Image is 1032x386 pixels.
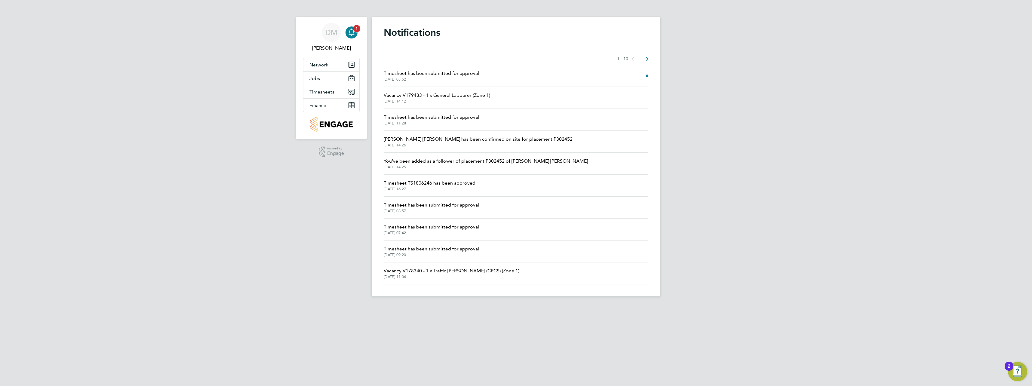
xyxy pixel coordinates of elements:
span: Timesheet has been submitted for approval [384,245,479,253]
span: Daniel Marsh [303,44,360,52]
a: Timesheet has been submitted for approval[DATE] 11:28 [384,114,479,126]
button: Timesheets [303,85,359,98]
span: Timesheet has been submitted for approval [384,223,479,231]
a: Go to home page [303,117,360,132]
h1: Notifications [384,26,648,38]
span: [DATE] 07:42 [384,231,479,235]
span: [DATE] 14:25 [384,165,588,170]
span: Timesheet has been submitted for approval [384,70,479,77]
a: Timesheet has been submitted for approval[DATE] 08:57 [384,201,479,213]
span: [DATE] 14:12 [384,99,490,104]
span: Jobs [309,75,320,81]
a: Vacancy V179433 - 1 x General Labourer (Zone 1)[DATE] 14:12 [384,92,490,104]
span: Finance [309,103,326,108]
span: [DATE] 11:28 [384,121,479,126]
span: 1 - 10 [617,56,628,62]
a: DM[PERSON_NAME] [303,23,360,52]
nav: Main navigation [296,17,367,139]
span: Network [309,62,328,68]
span: Timesheets [309,89,334,95]
a: [PERSON_NAME] [PERSON_NAME] has been confirmed on site for placement P302452[DATE] 14:26 [384,136,573,148]
span: Engage [327,151,344,156]
span: You've been added as a follower of placement P302452 of [PERSON_NAME] [PERSON_NAME] [384,158,588,165]
a: Timesheet has been submitted for approval[DATE] 09:20 [384,245,479,257]
img: countryside-properties-logo-retina.png [310,117,352,132]
span: 1 [353,25,360,32]
span: [DATE] 09:20 [384,253,479,257]
span: Timesheet has been submitted for approval [384,201,479,209]
a: You've been added as a follower of placement P302452 of [PERSON_NAME] [PERSON_NAME][DATE] 14:25 [384,158,588,170]
nav: Select page of notifications list [617,53,648,65]
span: [DATE] 08:52 [384,77,479,82]
span: Vacancy V179433 - 1 x General Labourer (Zone 1) [384,92,490,99]
button: Network [303,58,359,71]
a: Timesheet has been submitted for approval[DATE] 08:52 [384,70,479,82]
button: Open Resource Center, 2 new notifications [1008,362,1027,381]
span: Powered by [327,146,344,151]
span: [PERSON_NAME] [PERSON_NAME] has been confirmed on site for placement P302452 [384,136,573,143]
span: [DATE] 11:04 [384,274,519,279]
span: Vacancy V178340 - 1 x Traffic [PERSON_NAME] (CPCS) (Zone 1) [384,267,519,274]
a: 1 [346,23,358,42]
span: [DATE] 08:57 [384,209,479,213]
span: [DATE] 16:27 [384,187,475,191]
span: DM [325,29,337,36]
button: Finance [303,99,359,112]
span: Timesheet has been submitted for approval [384,114,479,121]
a: Vacancy V178340 - 1 x Traffic [PERSON_NAME] (CPCS) (Zone 1)[DATE] 11:04 [384,267,519,279]
a: Timesheet TS1806246 has been approved[DATE] 16:27 [384,179,475,191]
a: Powered byEngage [319,146,344,158]
a: Timesheet has been submitted for approval[DATE] 07:42 [384,223,479,235]
span: [DATE] 14:26 [384,143,573,148]
div: 2 [1008,366,1010,374]
button: Jobs [303,72,359,85]
span: Timesheet TS1806246 has been approved [384,179,475,187]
